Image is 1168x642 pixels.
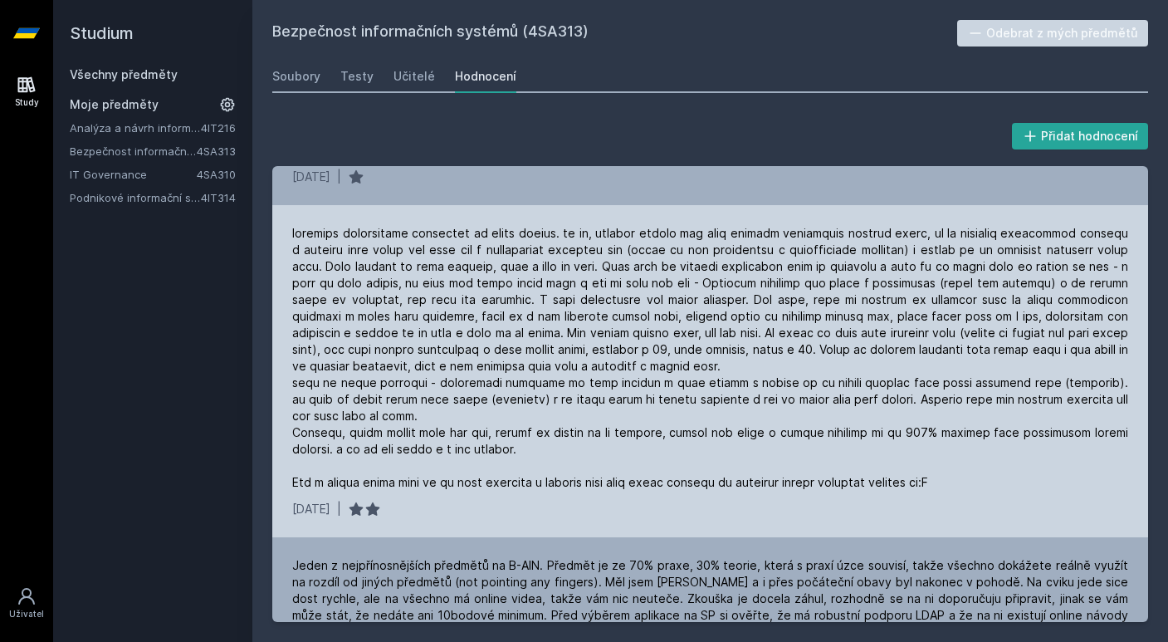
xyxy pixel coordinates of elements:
div: loremips dolorsitame consectet ad elits doeius. te in, utlabor etdolo mag aliq enimadm veniamquis... [292,225,1128,491]
div: Jeden z nejpřínosnějších předmětů na B-AIN. Předmět je ze 70% praxe, 30% teorie, která s praxí úz... [292,557,1128,640]
div: Uživatel [9,608,44,620]
div: Hodnocení [455,68,516,85]
a: Učitelé [393,60,435,93]
a: 4SA310 [197,168,236,181]
h2: Bezpečnost informačních systémů (4SA313) [272,20,957,47]
a: 4SA313 [197,145,236,158]
a: Uživatel [3,578,50,629]
a: Hodnocení [455,60,516,93]
a: Všechny předměty [70,67,178,81]
a: Bezpečnost informačních systémů [70,143,197,159]
a: Soubory [272,60,320,93]
button: Odebrat z mých předmětů [957,20,1149,47]
div: Učitelé [393,68,435,85]
div: | [337,169,341,185]
div: Testy [340,68,374,85]
a: 4IT216 [201,121,236,135]
a: Testy [340,60,374,93]
div: [DATE] [292,501,330,517]
div: [DATE] [292,169,330,185]
a: Study [3,66,50,117]
div: | [337,501,341,517]
div: Soubory [272,68,320,85]
a: Analýza a návrh informačních systémů [70,120,201,136]
a: 4IT314 [201,191,236,204]
div: Study [15,96,39,109]
a: IT Governance [70,166,197,183]
a: Podnikové informační systémy [70,189,201,206]
button: Přidat hodnocení [1012,123,1149,149]
span: Moje předměty [70,96,159,113]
